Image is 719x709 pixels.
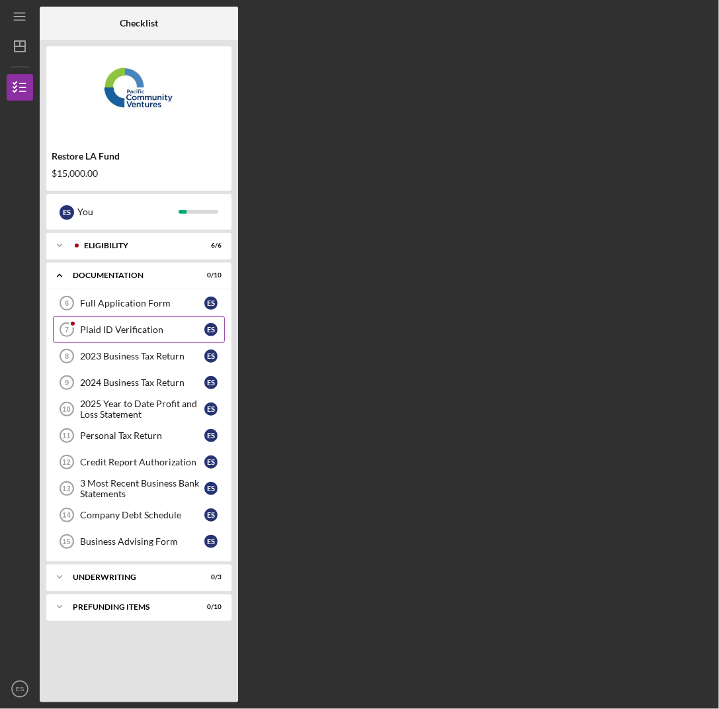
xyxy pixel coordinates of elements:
[53,316,225,343] a: 7Plaid ID VerificationES
[53,422,225,449] a: 11Personal Tax ReturnES
[53,290,225,316] a: 6Full Application FormES
[80,324,204,335] div: Plaid ID Verification
[53,475,225,502] a: 133 Most Recent Business Bank StatementsES
[80,510,204,520] div: Company Debt Schedule
[80,351,204,361] div: 2023 Business Tax Return
[62,458,70,466] tspan: 12
[53,449,225,475] a: 12Credit Report AuthorizationES
[84,242,189,250] div: Eligibility
[53,396,225,422] a: 102025 Year to Date Profit and Loss StatementES
[80,536,204,547] div: Business Advising Form
[198,603,222,611] div: 0 / 10
[204,455,218,469] div: E S
[204,350,218,363] div: E S
[204,482,218,495] div: E S
[204,402,218,416] div: E S
[80,457,204,467] div: Credit Report Authorization
[52,168,226,179] div: $15,000.00
[53,369,225,396] a: 92024 Business Tax ReturnES
[204,323,218,336] div: E S
[65,326,69,334] tspan: 7
[53,528,225,555] a: 15Business Advising FormES
[198,242,222,250] div: 6 / 6
[204,429,218,442] div: E S
[7,676,33,702] button: ES
[46,53,232,132] img: Product logo
[120,18,158,28] b: Checklist
[73,271,189,279] div: Documentation
[80,298,204,308] div: Full Application Form
[60,205,74,220] div: E S
[62,485,70,493] tspan: 13
[73,573,189,581] div: Underwriting
[62,538,70,545] tspan: 15
[80,399,204,420] div: 2025 Year to Date Profit and Loss Statement
[62,405,70,413] tspan: 10
[73,603,189,611] div: Prefunding Items
[198,573,222,581] div: 0 / 3
[80,377,204,388] div: 2024 Business Tax Return
[80,478,204,499] div: 3 Most Recent Business Bank Statements
[16,686,24,693] text: ES
[198,271,222,279] div: 0 / 10
[65,299,69,307] tspan: 6
[65,379,69,387] tspan: 9
[62,432,70,440] tspan: 11
[52,151,226,162] div: Restore LA Fund
[204,376,218,389] div: E S
[204,508,218,522] div: E S
[62,511,71,519] tspan: 14
[53,502,225,528] a: 14Company Debt ScheduleES
[65,352,69,360] tspan: 8
[77,201,179,223] div: You
[53,343,225,369] a: 82023 Business Tax ReturnES
[204,297,218,310] div: E S
[204,535,218,548] div: E S
[80,430,204,441] div: Personal Tax Return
